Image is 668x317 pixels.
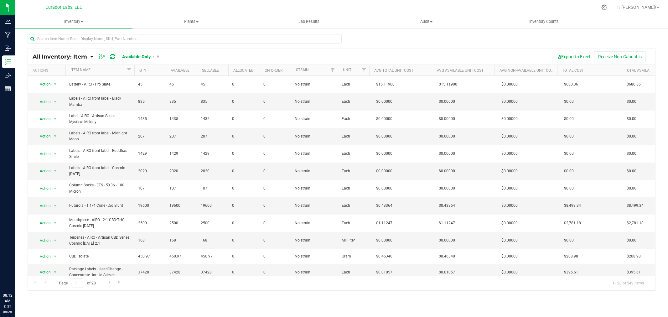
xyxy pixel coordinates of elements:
span: $0.01057 [373,268,396,277]
span: $15.11900 [373,80,398,89]
span: 450.97 [138,253,162,259]
span: Lab Results [290,19,328,24]
span: Labels - AIRO front label - Black Mamba [69,96,131,107]
span: $0.00000 [498,268,521,277]
span: $0.00 [561,236,577,245]
span: 1435 [169,116,193,122]
span: $0.00000 [498,219,521,228]
span: select [51,268,59,277]
span: Action [34,132,51,141]
span: 2500 [201,220,225,226]
span: $0.00 [561,114,577,123]
span: 45 [201,81,225,87]
a: Available Only [122,54,151,59]
span: select [51,219,59,227]
span: $0.00 [624,132,640,141]
span: 0 [232,185,256,191]
span: 0 [263,81,287,87]
a: Strain [296,68,309,72]
span: Action [34,201,51,210]
span: 0 [263,220,287,226]
span: 1429 [201,151,225,157]
span: Each [342,81,365,87]
span: Action [34,268,51,277]
span: select [51,252,59,261]
span: Labels - AIRO front label - Buddhas Smile [69,148,131,160]
span: Action [34,80,51,89]
span: 1435 [201,116,225,122]
span: $0.43364 [373,201,396,210]
a: Item Name [70,68,91,72]
span: 2020 [138,168,162,174]
span: No strain [295,185,334,191]
span: 1435 [138,116,162,122]
span: Page of 28 [54,278,101,288]
p: 08/28 [3,309,12,314]
span: Each [342,220,365,226]
span: $0.00000 [373,167,396,176]
a: Inventory [15,15,132,28]
a: On Order [265,68,282,73]
span: $0.00000 [498,132,521,141]
span: $0.46340 [436,252,458,261]
span: Each [342,203,365,209]
button: Receive Non-Cannabis [594,51,646,62]
a: All [157,54,161,59]
span: $395.61 [561,268,581,277]
span: 0 [263,253,287,259]
span: 2020 [201,168,225,174]
span: Curador Labs, LLC [45,5,82,10]
span: $0.00000 [436,97,458,106]
span: $0.00000 [436,184,458,193]
input: Search Item Name, Retail Display Name, SKU, Part Number... [28,34,342,44]
span: $0.00000 [498,201,521,210]
span: $395.61 [624,268,644,277]
span: 207 [201,133,225,139]
span: 207 [169,133,193,139]
span: $0.00 [624,97,640,106]
span: 45 [169,81,193,87]
span: 0 [263,133,287,139]
span: $0.00 [624,167,640,176]
a: Total Available Cost [625,68,666,73]
span: $2,781.18 [561,219,584,228]
span: Mouthpiece - AIRO - 2:1 CBD:THC Cosmic [DATE] [69,217,131,229]
span: 0 [263,185,287,191]
span: 2020 [169,168,193,174]
span: No strain [295,237,334,243]
span: 19600 [169,203,193,209]
span: $0.00000 [436,132,458,141]
span: $0.46340 [373,252,396,261]
inline-svg: Inbound [5,45,11,51]
span: select [51,132,59,141]
span: Hi, [PERSON_NAME]! [615,5,656,10]
a: Available [171,68,189,73]
span: Labels - AIRO front label - Cosmic [DATE] [69,165,131,177]
span: 168 [201,237,225,243]
span: $15.11900 [436,80,460,89]
iframe: Resource center [6,267,25,286]
span: $0.00 [561,132,577,141]
span: 0 [263,151,287,157]
a: Filter [328,65,338,75]
span: 0 [232,99,256,105]
span: Terpenes - AIRO - Artisan CBD Series Cosmic [DATE] 2:1 [69,235,131,247]
inline-svg: Outbound [5,72,11,78]
span: No strain [295,203,334,209]
span: 107 [138,185,162,191]
span: No strain [295,253,334,259]
span: 1429 [169,151,193,157]
button: Export to Excel [552,51,594,62]
span: $0.00000 [498,114,521,123]
span: 168 [138,237,162,243]
a: Go to the last page [115,278,124,287]
span: No strain [295,269,334,275]
span: Audit [368,19,485,24]
a: Total Cost [562,68,584,73]
inline-svg: Manufacturing [5,32,11,38]
a: Go to the next page [105,278,114,287]
span: 1 - 20 of 549 items [607,278,649,288]
span: Action [34,236,51,245]
span: Milliliter [342,237,365,243]
span: $0.00000 [498,252,521,261]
